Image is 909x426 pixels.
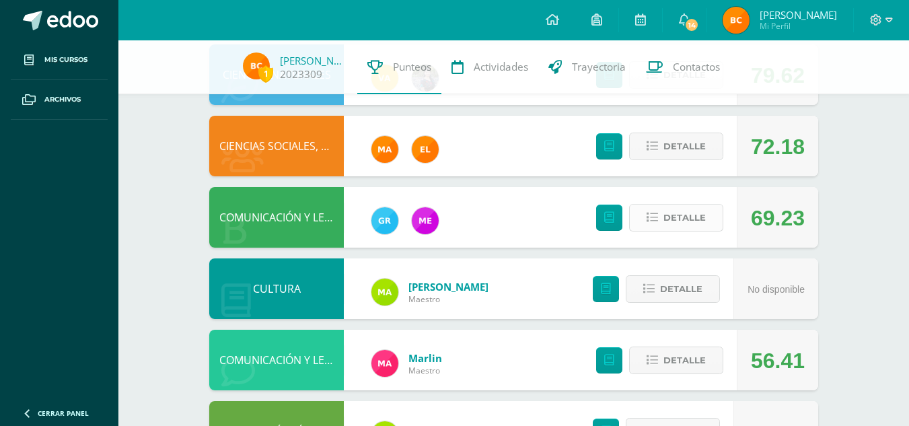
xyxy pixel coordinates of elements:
[474,60,528,74] span: Actividades
[408,280,488,293] a: [PERSON_NAME]
[408,351,442,365] a: Marlin
[748,284,805,295] span: No disponible
[209,330,344,390] div: COMUNICACIÓN Y LENGUAJE, IDIOMA EXTRANJERO
[663,348,706,373] span: Detalle
[663,134,706,159] span: Detalle
[572,60,626,74] span: Trayectoria
[760,20,837,32] span: Mi Perfil
[280,54,347,67] a: [PERSON_NAME]
[371,350,398,377] img: ca51be06ee6568e83a4be8f0f0221dfb.png
[629,133,723,160] button: Detalle
[243,52,270,79] img: f7d1442c19affb68e0eb0c471446a006.png
[751,188,805,248] div: 69.23
[441,40,538,94] a: Actividades
[371,136,398,163] img: 266030d5bbfb4fab9f05b9da2ad38396.png
[408,365,442,376] span: Maestro
[663,205,706,230] span: Detalle
[44,94,81,105] span: Archivos
[723,7,750,34] img: f7d1442c19affb68e0eb0c471446a006.png
[11,40,108,80] a: Mis cursos
[38,409,89,418] span: Cerrar panel
[408,293,488,305] span: Maestro
[371,279,398,306] img: 75b6448d1a55a94fef22c1dfd553517b.png
[44,55,87,65] span: Mis cursos
[636,40,730,94] a: Contactos
[684,17,699,32] span: 14
[280,67,322,81] a: 2023309
[357,40,441,94] a: Punteos
[11,80,108,120] a: Archivos
[393,60,431,74] span: Punteos
[412,207,439,234] img: 498c526042e7dcf1c615ebb741a80315.png
[751,330,805,391] div: 56.41
[626,275,720,303] button: Detalle
[629,204,723,232] button: Detalle
[660,277,702,301] span: Detalle
[751,116,805,177] div: 72.18
[629,347,723,374] button: Detalle
[371,207,398,234] img: 47e0c6d4bfe68c431262c1f147c89d8f.png
[209,116,344,176] div: CIENCIAS SOCIALES, FORMACIÓN CIUDADANA E INTERCULTURALIDAD
[209,258,344,319] div: CULTURA
[412,136,439,163] img: 31c982a1c1d67d3c4d1e96adbf671f86.png
[258,65,273,82] span: 1
[673,60,720,74] span: Contactos
[760,8,837,22] span: [PERSON_NAME]
[538,40,636,94] a: Trayectoria
[209,187,344,248] div: COMUNICACIÓN Y LENGUAJE, IDIOMA ESPAÑOL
